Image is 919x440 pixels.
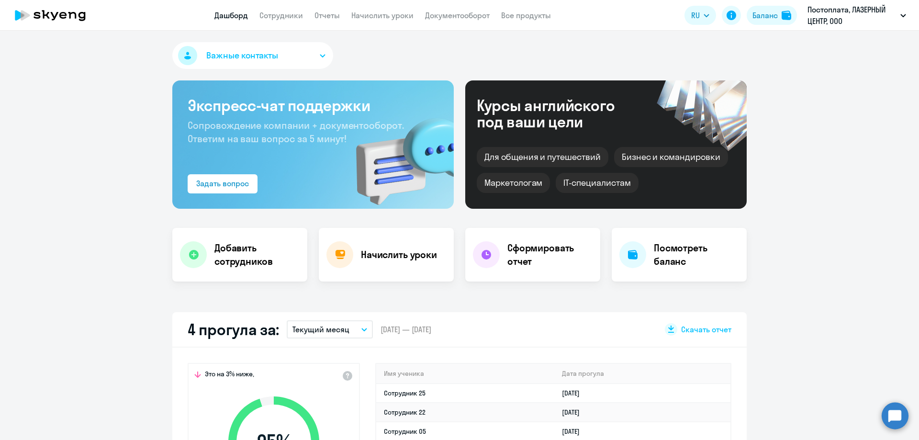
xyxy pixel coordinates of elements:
span: [DATE] — [DATE] [381,324,431,335]
span: Это на 3% ниже, [205,370,254,381]
div: Маркетологам [477,173,550,193]
button: Текущий месяц [287,320,373,338]
th: Дата прогула [554,364,730,384]
a: Сотрудник 22 [384,408,426,417]
h4: Сформировать отчет [507,241,593,268]
button: Задать вопрос [188,174,258,193]
h4: Добавить сотрудников [214,241,300,268]
a: [DATE] [562,389,587,397]
div: Задать вопрос [196,178,249,189]
p: Постоплата, ЛАЗЕРНЫЙ ЦЕНТР, ООО [807,4,897,27]
a: Сотрудник 05 [384,427,426,436]
a: Сотрудник 25 [384,389,426,397]
button: Постоплата, ЛАЗЕРНЫЙ ЦЕНТР, ООО [803,4,911,27]
th: Имя ученика [376,364,554,384]
button: Балансbalance [747,6,797,25]
span: Сопровождение компании + документооборот. Ответим на ваш вопрос за 5 минут! [188,119,404,145]
a: Документооборот [425,11,490,20]
div: Для общения и путешествий [477,147,608,167]
img: bg-img [342,101,454,209]
button: RU [684,6,716,25]
a: Начислить уроки [351,11,414,20]
div: IT-специалистам [556,173,638,193]
h3: Экспресс-чат поддержки [188,96,438,115]
div: Бизнес и командировки [614,147,728,167]
a: Сотрудники [259,11,303,20]
span: Скачать отчет [681,324,731,335]
h4: Начислить уроки [361,248,437,261]
span: Важные контакты [206,49,278,62]
span: RU [691,10,700,21]
a: Отчеты [314,11,340,20]
h4: Посмотреть баланс [654,241,739,268]
p: Текущий месяц [292,324,349,335]
img: balance [782,11,791,20]
a: [DATE] [562,408,587,417]
div: Курсы английского под ваши цели [477,97,640,130]
h2: 4 прогула за: [188,320,279,339]
a: [DATE] [562,427,587,436]
div: Баланс [752,10,778,21]
a: Все продукты [501,11,551,20]
a: Дашборд [214,11,248,20]
button: Важные контакты [172,42,333,69]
